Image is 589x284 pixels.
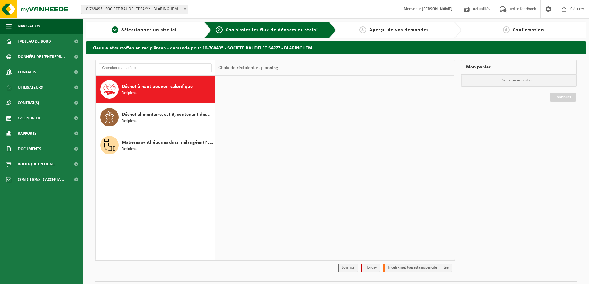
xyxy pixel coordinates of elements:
span: Conditions d'accepta... [18,172,64,187]
button: Déchet alimentaire, cat 3, contenant des produits d'origine animale, emballage synthétique Récipi... [96,103,215,131]
span: Calendrier [18,111,40,126]
span: Contacts [18,64,36,80]
input: Chercher du matériel [99,63,212,72]
li: Jour fixe [338,264,358,272]
a: Continuer [550,93,576,102]
span: Déchet alimentaire, cat 3, contenant des produits d'origine animale, emballage synthétique [122,111,213,118]
span: Contrat(s) [18,95,39,111]
button: Déchet à haut pouvoir calorifique Récipients: 1 [96,76,215,103]
li: Tijdelijk niet toegestaan/période limitée [383,264,452,272]
span: Sélectionner un site ici [121,28,176,33]
span: Confirmation [513,28,544,33]
span: 4 [503,26,510,33]
span: Récipients: 1 [122,90,141,96]
span: Déchet à haut pouvoir calorifique [122,83,193,90]
span: Rapports [18,126,37,141]
span: Choisissiez les flux de déchets et récipients [226,28,328,33]
span: Matières synthétiques durs mélangées (PE et PP), recyclables (industriel) [122,139,213,146]
div: Mon panier [461,60,577,75]
span: Tableau de bord [18,34,51,49]
span: 1 [112,26,118,33]
button: Matières synthétiques durs mélangées (PE et PP), recyclables (industriel) Récipients: 1 [96,131,215,159]
li: Holiday [361,264,380,272]
span: Récipients: 1 [122,118,141,124]
strong: [PERSON_NAME] [422,7,453,11]
span: 3 [359,26,366,33]
span: Utilisateurs [18,80,43,95]
span: 10-768495 - SOCIETE BAUDELET SA??? - BLARINGHEM [81,5,188,14]
span: Récipients: 1 [122,146,141,152]
span: Documents [18,141,41,157]
h2: Kies uw afvalstoffen en recipiënten - demande pour 10-768495 - SOCIETE BAUDELET SA??? - BLARINGHEM [86,41,586,53]
span: Boutique en ligne [18,157,55,172]
span: 2 [216,26,223,33]
span: Données de l'entrepr... [18,49,65,64]
p: Votre panier est vide [461,75,577,86]
div: Choix de récipient et planning [215,60,281,76]
span: Navigation [18,18,40,34]
span: Aperçu de vos demandes [369,28,429,33]
a: 1Sélectionner un site ici [89,26,199,34]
